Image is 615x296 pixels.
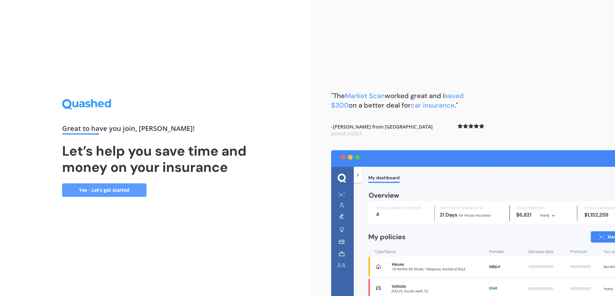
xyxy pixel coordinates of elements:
span: car insurance [411,101,455,110]
h1: Let’s help you save time and money on your insurance [62,143,249,175]
img: dashboard.webp [331,150,615,296]
b: "The worked great and I on a better deal for ." [331,91,464,110]
a: Yes - Let’s get started [62,183,146,197]
div: Great to have you join , [PERSON_NAME] ! [62,125,249,135]
span: Market Scan [345,91,385,100]
b: - [PERSON_NAME] from [GEOGRAPHIC_DATA] [331,123,433,137]
span: Joined in 2021 [331,130,362,137]
span: saved $300 [331,91,464,110]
